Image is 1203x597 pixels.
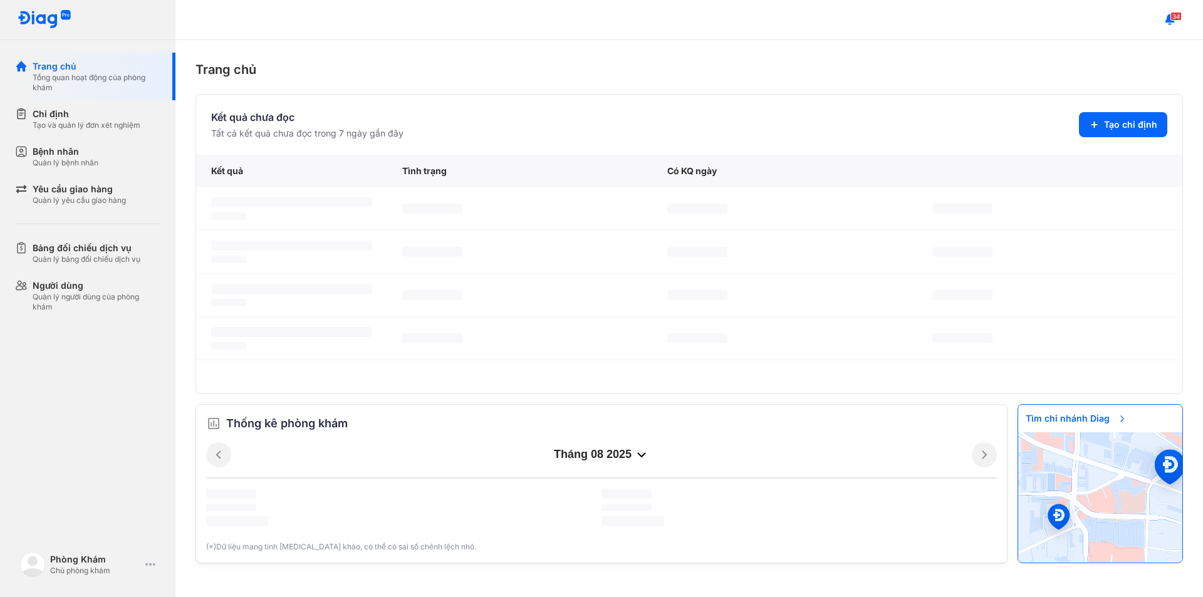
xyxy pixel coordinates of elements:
[195,60,1183,79] div: Trang chủ
[33,120,140,130] div: Tạo và quản lý đơn xét nghiệm
[196,155,387,187] div: Kết quả
[211,197,372,207] span: ‌
[1079,112,1167,137] button: Tạo chỉ định
[402,333,462,343] span: ‌
[206,416,221,431] img: order.5a6da16c.svg
[206,516,269,526] span: ‌
[211,342,246,350] span: ‌
[932,204,992,214] span: ‌
[211,110,404,125] div: Kết quả chưa đọc
[33,195,126,205] div: Quản lý yêu cầu giao hàng
[226,415,348,432] span: Thống kê phòng khám
[1018,405,1135,432] span: Tìm chi nhánh Diag
[211,127,404,140] div: Tất cả kết quả chưa đọc trong 7 ngày gần đây
[33,108,140,120] div: Chỉ định
[402,247,462,257] span: ‌
[601,516,664,526] span: ‌
[33,158,98,168] div: Quản lý bệnh nhân
[211,299,246,306] span: ‌
[33,60,160,73] div: Trang chủ
[211,212,246,220] span: ‌
[402,290,462,300] span: ‌
[18,10,71,29] img: logo
[211,284,372,294] span: ‌
[231,447,972,462] div: tháng 08 2025
[667,290,727,300] span: ‌
[667,247,727,257] span: ‌
[33,73,160,93] div: Tổng quan hoạt động của phòng khám
[667,333,727,343] span: ‌
[652,155,917,187] div: Có KQ ngày
[667,204,727,214] span: ‌
[1170,12,1182,21] span: 34
[387,155,652,187] div: Tình trạng
[206,504,256,511] span: ‌
[33,254,140,264] div: Quản lý bảng đối chiếu dịch vụ
[33,183,126,195] div: Yêu cầu giao hàng
[33,292,160,312] div: Quản lý người dùng của phòng khám
[402,204,462,214] span: ‌
[932,333,992,343] span: ‌
[1104,118,1157,131] span: Tạo chỉ định
[33,279,160,292] div: Người dùng
[33,242,140,254] div: Bảng đối chiếu dịch vụ
[206,489,256,499] span: ‌
[33,145,98,158] div: Bệnh nhân
[50,566,140,576] div: Chủ phòng khám
[932,247,992,257] span: ‌
[211,256,246,263] span: ‌
[601,489,652,499] span: ‌
[211,241,372,251] span: ‌
[932,290,992,300] span: ‌
[206,541,997,553] div: (*)Dữ liệu mang tính [MEDICAL_DATA] khảo, có thể có sai số chênh lệch nhỏ.
[601,504,652,511] span: ‌
[50,553,140,566] div: Phòng Khám
[211,327,372,337] span: ‌
[20,552,45,577] img: logo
